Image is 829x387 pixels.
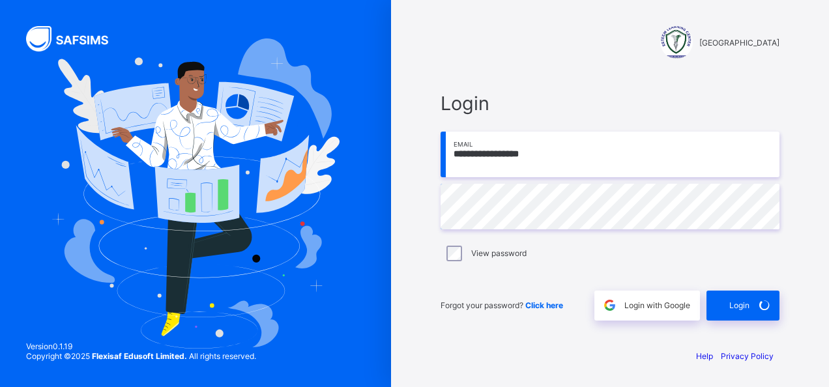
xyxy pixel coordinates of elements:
span: Copyright © 2025 All rights reserved. [26,351,256,361]
span: Forgot your password? [441,300,563,310]
span: [GEOGRAPHIC_DATA] [699,38,779,48]
img: Hero Image [51,38,340,348]
a: Help [696,351,713,361]
span: Login [729,300,749,310]
img: SAFSIMS Logo [26,26,124,51]
strong: Flexisaf Edusoft Limited. [92,351,187,361]
span: Login with Google [624,300,690,310]
a: Click here [525,300,563,310]
a: Privacy Policy [721,351,774,361]
span: Login [441,92,779,115]
span: Version 0.1.19 [26,341,256,351]
label: View password [471,248,527,258]
img: google.396cfc9801f0270233282035f929180a.svg [602,298,617,313]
